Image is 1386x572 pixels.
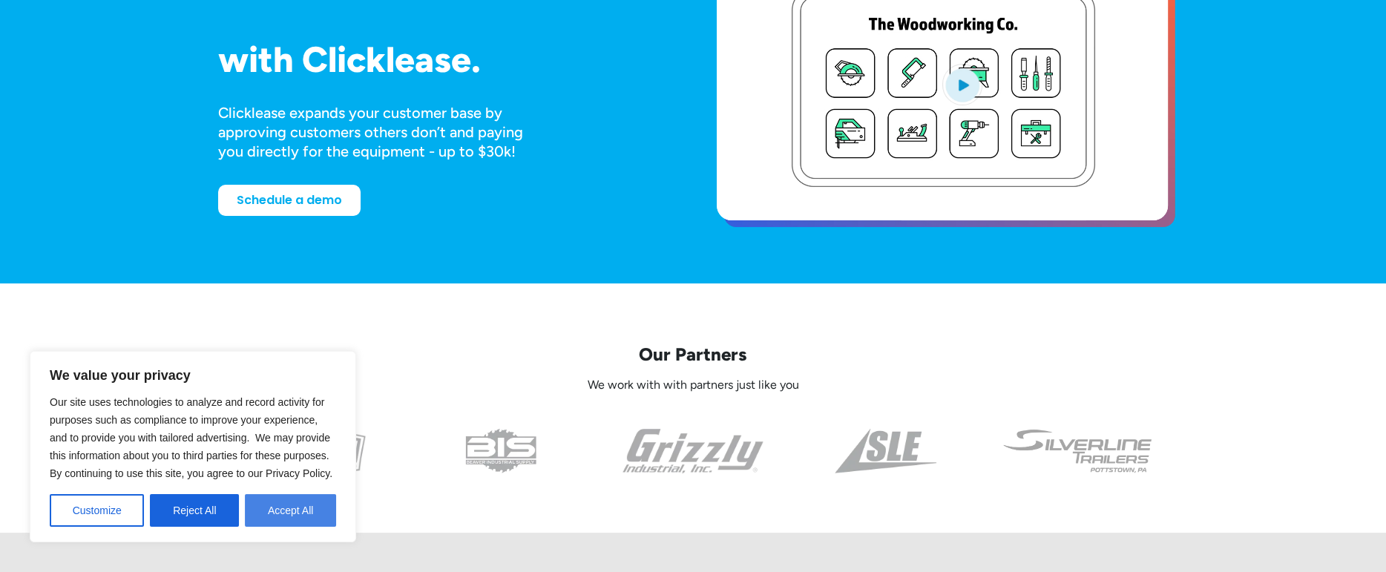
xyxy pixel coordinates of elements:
[835,429,936,473] img: a black and white photo of the side of a triangle
[50,366,336,384] p: We value your privacy
[1002,429,1154,473] img: undefined
[218,378,1168,393] p: We work with with partners just like you
[465,429,536,473] img: the logo for beaver industrial supply
[218,103,551,161] div: Clicklease expands your customer base by approving customers others don’t and paying you directly...
[218,185,361,216] a: Schedule a demo
[942,64,982,105] img: Blue play button logo on a light blue circular background
[50,494,144,527] button: Customize
[245,494,336,527] button: Accept All
[623,429,764,473] img: the grizzly industrial inc logo
[218,343,1168,366] p: Our Partners
[218,40,669,79] h1: with Clicklease.
[150,494,239,527] button: Reject All
[30,351,356,542] div: We value your privacy
[50,396,332,479] span: Our site uses technologies to analyze and record activity for purposes such as compliance to impr...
